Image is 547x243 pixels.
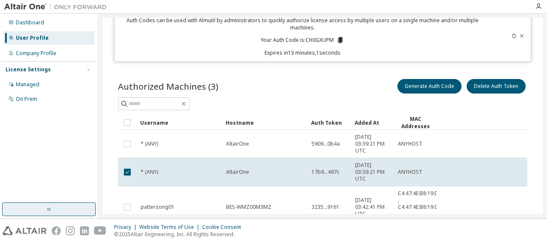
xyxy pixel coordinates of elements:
[6,66,51,73] div: License Settings
[226,204,271,211] span: BES-WMZ00M3MZ
[397,115,433,130] div: MAC Addresses
[397,79,462,94] button: Generate Auth Code
[141,204,174,211] span: pattersong01
[355,134,390,154] span: [DATE] 03:39:21 PM UTC
[52,226,61,235] img: facebook.svg
[16,96,37,102] div: On Prem
[141,141,158,147] span: * (ANY)
[311,116,348,129] div: Auth Token
[16,81,39,88] div: Managed
[141,169,158,176] span: * (ANY)
[114,231,246,238] p: © 2025 Altair Engineering, Inc. All Rights Reserved.
[16,50,56,57] div: Company Profile
[120,17,485,31] p: Auth Codes can be used with Almutil by administrators to quickly authorize license access by mult...
[94,226,106,235] img: youtube.svg
[355,162,390,182] span: [DATE] 03:39:21 PM UTC
[312,204,339,211] span: 3235...9161
[312,141,340,147] span: 5909...0b4a
[4,3,111,11] img: Altair One
[398,141,422,147] span: ANYHOST
[226,116,304,129] div: Hostname
[120,49,485,56] p: Expires in 13 minutes, 1 seconds
[140,116,219,129] div: Username
[80,226,89,235] img: linkedin.svg
[467,79,526,94] button: Delete Auth Token
[118,80,218,92] span: Authorized Machines (3)
[66,226,75,235] img: instagram.svg
[355,116,391,129] div: Added At
[3,226,47,235] img: altair_logo.svg
[398,169,422,176] span: ANYHOST
[398,190,441,224] span: C4:47:4E:B8:19:D2 , C4:47:4E:B8:19:CE , C4:C6:E6:97:B1:FF
[202,224,246,231] div: Cookie Consent
[114,224,139,231] div: Privacy
[139,224,202,231] div: Website Terms of Use
[226,141,249,147] span: AltairOne
[312,169,339,176] span: 17b9...497c
[16,35,49,41] div: User Profile
[226,169,249,176] span: AltairOne
[355,197,390,217] span: [DATE] 03:42:41 PM UTC
[261,36,344,44] p: Your Auth Code is: CH0GXUPM
[16,19,44,26] div: Dashboard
